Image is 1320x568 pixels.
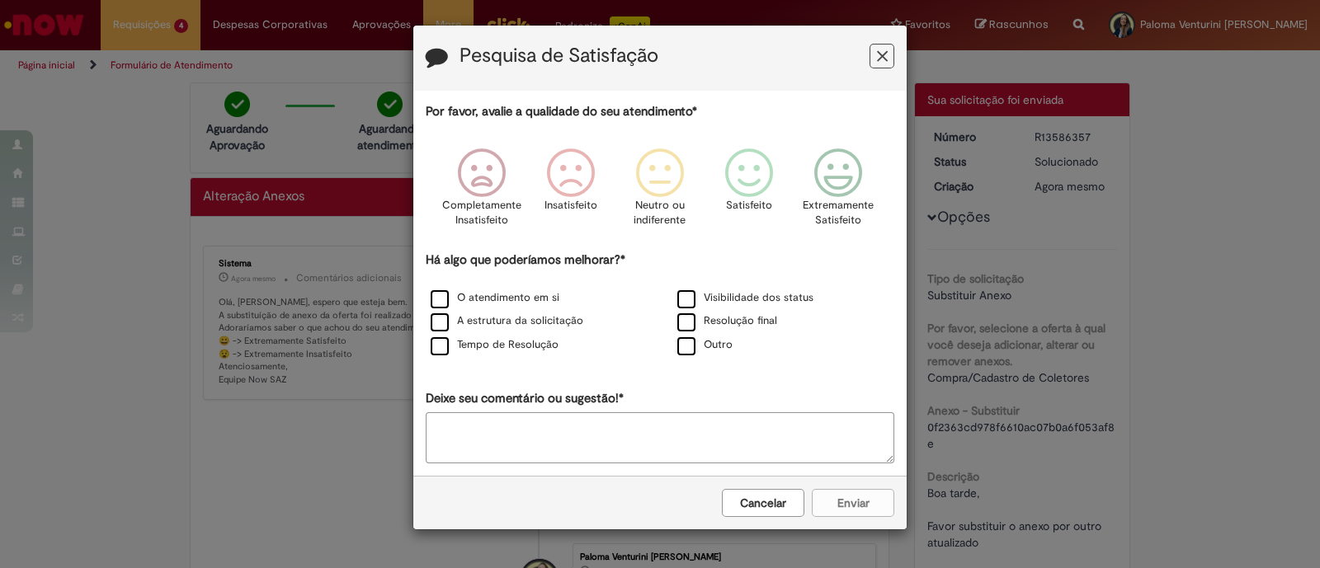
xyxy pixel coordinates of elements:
[618,136,702,249] div: Neutro ou indiferente
[431,313,583,329] label: A estrutura da solicitação
[677,313,777,329] label: Resolução final
[460,45,658,67] label: Pesquisa de Satisfação
[426,390,624,407] label: Deixe seu comentário ou sugestão!*
[442,198,521,228] p: Completamente Insatisfeito
[529,136,613,249] div: Insatisfeito
[426,251,894,358] div: Há algo que poderíamos melhorar?*
[426,103,697,120] label: Por favor, avalie a qualidade do seu atendimento*
[803,198,874,228] p: Extremamente Satisfeito
[439,136,523,249] div: Completamente Insatisfeito
[677,337,733,353] label: Outro
[796,136,880,249] div: Extremamente Satisfeito
[726,198,772,214] p: Satisfeito
[630,198,690,228] p: Neutro ou indiferente
[431,290,559,306] label: O atendimento em si
[722,489,804,517] button: Cancelar
[544,198,597,214] p: Insatisfeito
[677,290,813,306] label: Visibilidade dos status
[707,136,791,249] div: Satisfeito
[431,337,559,353] label: Tempo de Resolução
